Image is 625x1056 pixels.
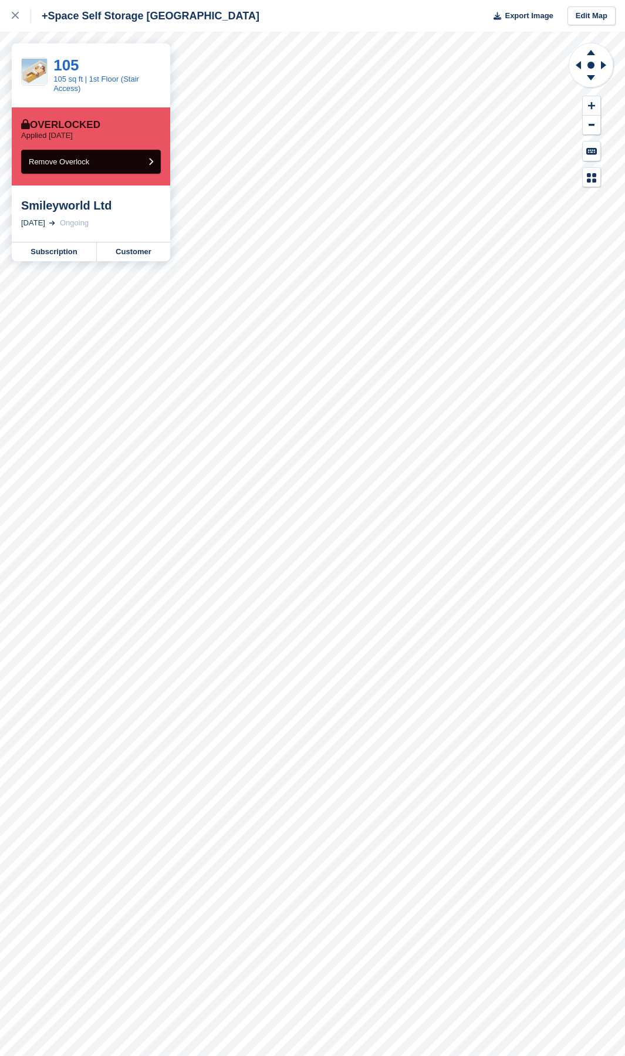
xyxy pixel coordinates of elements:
[21,198,161,212] div: Smileyworld Ltd
[31,9,259,23] div: +Space Self Storage [GEOGRAPHIC_DATA]
[21,150,161,174] button: Remove Overlock
[53,56,79,74] a: 105
[12,242,97,261] a: Subscription
[21,217,45,229] div: [DATE]
[583,116,600,135] button: Zoom Out
[505,10,553,22] span: Export Image
[97,242,170,261] a: Customer
[49,221,55,225] img: arrow-right-light-icn-cde0832a797a2874e46488d9cf13f60e5c3a73dbe684e267c42b8395dfbc2abf.svg
[567,6,616,26] a: Edit Map
[21,119,100,131] div: Overlocked
[487,6,553,26] button: Export Image
[21,131,73,140] p: Applied [DATE]
[22,59,47,84] img: 117.png
[53,75,139,93] a: 105 sq ft | 1st Floor (Stair Access)
[583,96,600,116] button: Zoom In
[60,217,89,229] div: Ongoing
[583,168,600,187] button: Map Legend
[29,157,89,166] span: Remove Overlock
[583,141,600,161] button: Keyboard Shortcuts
